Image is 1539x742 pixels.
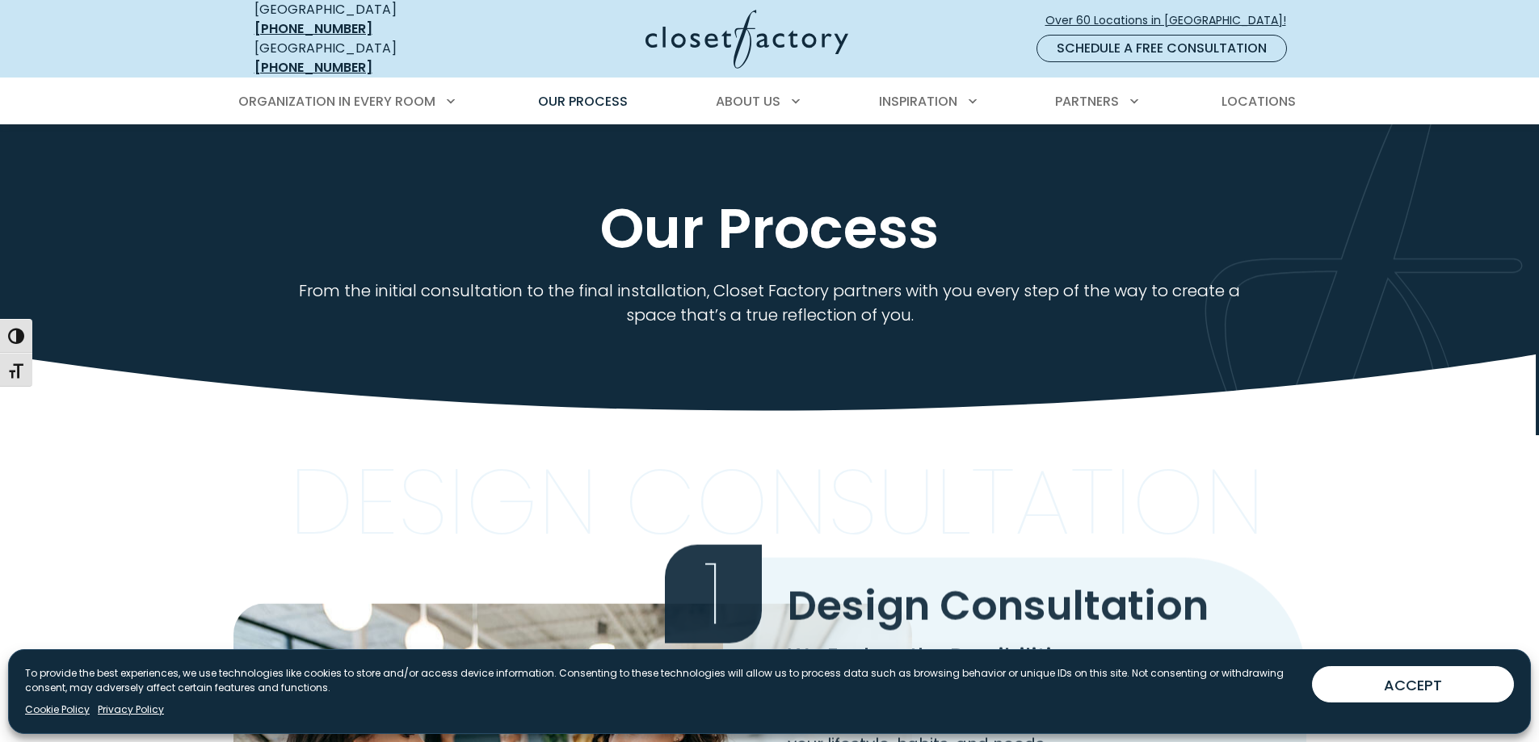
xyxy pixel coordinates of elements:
a: [PHONE_NUMBER] [254,19,372,38]
span: Partners [1055,92,1119,111]
span: Our Process [538,92,628,111]
a: Over 60 Locations in [GEOGRAPHIC_DATA]! [1045,6,1300,35]
span: Over 60 Locations in [GEOGRAPHIC_DATA]! [1045,12,1299,29]
a: Schedule a Free Consultation [1037,35,1287,62]
a: Cookie Policy [25,702,90,717]
img: Closet Factory Logo [645,10,848,69]
span: Design Consultation [788,577,1209,635]
span: Locations [1222,92,1296,111]
p: Design Consultation [289,467,1264,537]
p: From the initial consultation to the final installation, Closet Factory partners with you every s... [295,279,1244,327]
nav: Primary Menu [227,79,1313,124]
span: Organization in Every Room [238,92,435,111]
span: 1 [665,545,762,643]
span: About Us [716,92,780,111]
p: To provide the best experiences, we use technologies like cookies to store and/or access device i... [25,666,1299,695]
div: [GEOGRAPHIC_DATA] [254,39,489,78]
a: [PHONE_NUMBER] [254,58,372,77]
h1: Our Process [251,198,1289,259]
button: ACCEPT [1312,666,1514,702]
a: Privacy Policy [98,702,164,717]
span: We Explore the Possibilities [788,643,1075,672]
span: Inspiration [879,92,957,111]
